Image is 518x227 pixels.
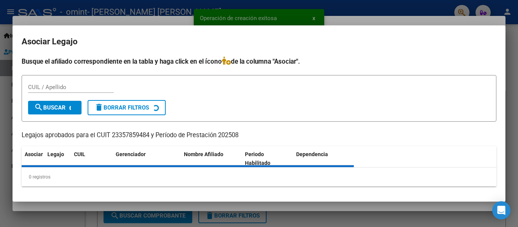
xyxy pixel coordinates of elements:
mat-icon: delete [94,103,104,112]
div: 0 registros [22,168,496,186]
span: Periodo Habilitado [245,151,270,166]
datatable-header-cell: Gerenciador [113,146,181,171]
span: Dependencia [296,151,328,157]
h4: Busque el afiliado correspondiente en la tabla y haga click en el ícono de la columna "Asociar". [22,56,496,66]
datatable-header-cell: Nombre Afiliado [181,146,242,171]
span: Gerenciador [116,151,146,157]
mat-icon: search [34,103,43,112]
span: Legajo [47,151,64,157]
button: Borrar Filtros [88,100,166,115]
span: CUIL [74,151,85,157]
span: Nombre Afiliado [184,151,223,157]
datatable-header-cell: Dependencia [293,146,354,171]
span: Borrar Filtros [94,104,149,111]
datatable-header-cell: Legajo [44,146,71,171]
span: Buscar [34,104,66,111]
datatable-header-cell: Asociar [22,146,44,171]
h2: Asociar Legajo [22,34,496,49]
span: Asociar [25,151,43,157]
datatable-header-cell: Periodo Habilitado [242,146,293,171]
button: Buscar [28,101,82,114]
datatable-header-cell: CUIL [71,146,113,171]
div: Open Intercom Messenger [492,201,510,219]
p: Legajos aprobados para el CUIT 23357859484 y Período de Prestación 202508 [22,131,496,140]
